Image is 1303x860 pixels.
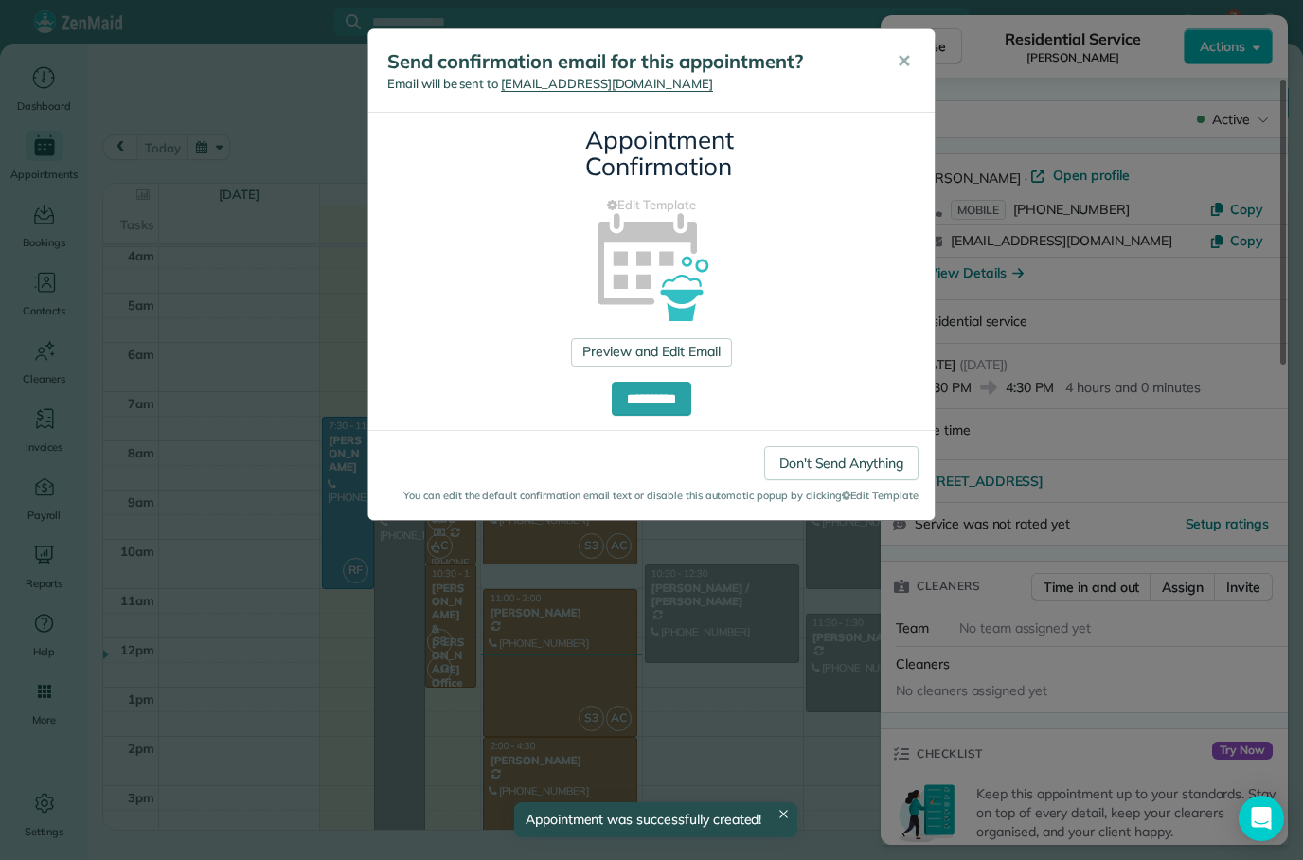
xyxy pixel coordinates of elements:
img: appointment_confirmation_icon-141e34405f88b12ade42628e8c248340957700ab75a12ae832a8710e9b578dc5.png [567,180,737,349]
span: ✕ [897,50,911,72]
span: Email will be sent to [387,76,713,92]
a: Edit Template [383,196,920,215]
small: You can edit the default confirmation email text or disable this automatic popup by clicking Edit... [384,488,919,504]
h5: Send confirmation email for this appointment? [387,48,870,75]
div: Appointment was successfully created! [514,802,798,837]
a: Don't Send Anything [764,446,919,480]
div: Open Intercom Messenger [1239,796,1284,841]
a: Preview and Edit Email [571,338,731,367]
h3: Appointment Confirmation [585,127,718,181]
